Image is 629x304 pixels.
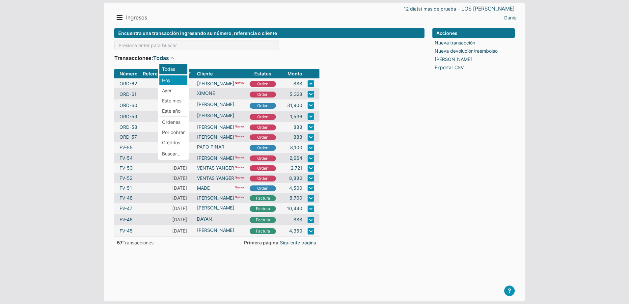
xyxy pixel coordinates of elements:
[293,80,302,87] a: 888
[289,91,302,97] a: 5,328
[290,144,302,151] a: 8,100
[197,175,234,181] a: VENTAS YANGER
[159,106,187,116] li: Este año
[197,133,234,140] a: [PERSON_NAME]
[170,173,194,183] td: [DATE]
[234,124,244,130] span: Nuevo
[114,69,140,78] th: Número
[250,185,276,191] i: Orden
[159,86,187,95] li: Ayer
[234,175,244,181] span: Nuevo
[287,205,302,212] a: 10,440
[197,101,244,108] a: [PERSON_NAME]
[197,227,244,234] a: [PERSON_NAME]
[153,54,169,62] a: Todas
[250,206,276,212] i: Factura
[244,239,319,246] div: |
[159,138,187,147] li: Créditos
[159,117,187,127] li: Órdenes
[234,133,244,140] span: Nuevo
[287,102,302,109] a: 31,900
[120,175,132,181] a: FV-52
[170,225,194,237] td: [DATE]
[244,240,278,245] span: Primera página
[279,69,305,78] th: Monto
[170,163,194,173] td: [DATE]
[504,286,515,296] button: ?
[234,80,244,87] span: Nuevo
[114,239,153,246] div: Transacciones
[197,80,234,87] a: [PERSON_NAME]
[197,164,234,171] a: VENTAS YANGER
[250,134,276,140] i: Orden
[280,239,316,246] a: Siguiente página
[197,154,234,161] a: [PERSON_NAME]
[293,133,302,140] a: 888
[120,154,133,161] a: FV-54
[114,12,125,23] button: Menu
[290,113,302,120] a: 1,536
[234,164,244,171] span: Nuevo
[197,112,244,119] a: [PERSON_NAME]
[197,204,244,211] a: [PERSON_NAME]
[120,227,133,234] a: FV-45
[159,149,187,158] li: Buscar...
[114,41,279,50] input: Presiona enter para buscar
[250,155,276,161] i: Orden
[120,144,133,151] a: FV-55
[435,39,475,46] a: Nueva transacción
[504,14,517,21] a: Duniel Macias
[159,75,187,85] li: Hoy
[120,216,133,223] a: FV-46
[120,113,137,120] a: ORD-59
[197,143,244,150] a: PAPO PINAR
[120,184,132,191] a: FV-51
[461,5,515,12] a: LOS [PERSON_NAME]
[293,124,302,130] a: 888
[194,69,247,78] th: Cliente
[170,203,194,214] td: [DATE]
[432,28,515,38] div: Acciones
[234,194,244,201] span: Nuevo
[117,240,123,245] span: 57
[197,184,210,191] a: MADE
[289,184,302,191] a: 4,500
[250,114,276,120] i: Orden
[250,217,276,223] i: Factura
[250,92,276,97] i: Orden
[250,124,276,130] i: Orden
[435,64,464,71] a: Exportar CSV
[250,195,276,201] i: Factura
[120,124,137,130] a: ORD-58
[159,96,187,105] li: Este mes
[247,69,279,78] th: Estatus
[126,14,147,21] span: Ingresos
[114,28,424,38] div: Encuentra una transacción ingresando su número, referencia o cliente
[120,164,133,171] a: FV-53
[234,154,244,161] span: Nuevo
[114,53,424,63] div: Transacciones:
[170,193,194,203] td: [DATE]
[289,227,302,234] a: 4,350
[120,80,137,87] a: ORD-62
[250,103,276,109] i: Orden
[170,183,194,193] td: [DATE]
[435,56,472,63] a: [PERSON_NAME]
[197,124,234,130] a: [PERSON_NAME]
[250,81,276,87] i: Orden
[120,91,137,97] a: ORD-61
[250,145,276,151] i: Orden
[197,194,234,201] a: [PERSON_NAME]
[197,215,244,222] a: DAYAN
[289,175,302,181] a: 8,880
[234,184,244,191] span: Nuevo
[250,228,276,234] i: Factura
[120,102,137,109] a: ORD-60
[170,214,194,225] td: [DATE]
[250,165,276,171] i: Orden
[120,133,137,140] a: ORD-57
[291,164,302,171] a: 2,721
[140,69,170,78] th: Referencia
[120,205,132,212] a: FV-47
[159,64,187,74] li: Todas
